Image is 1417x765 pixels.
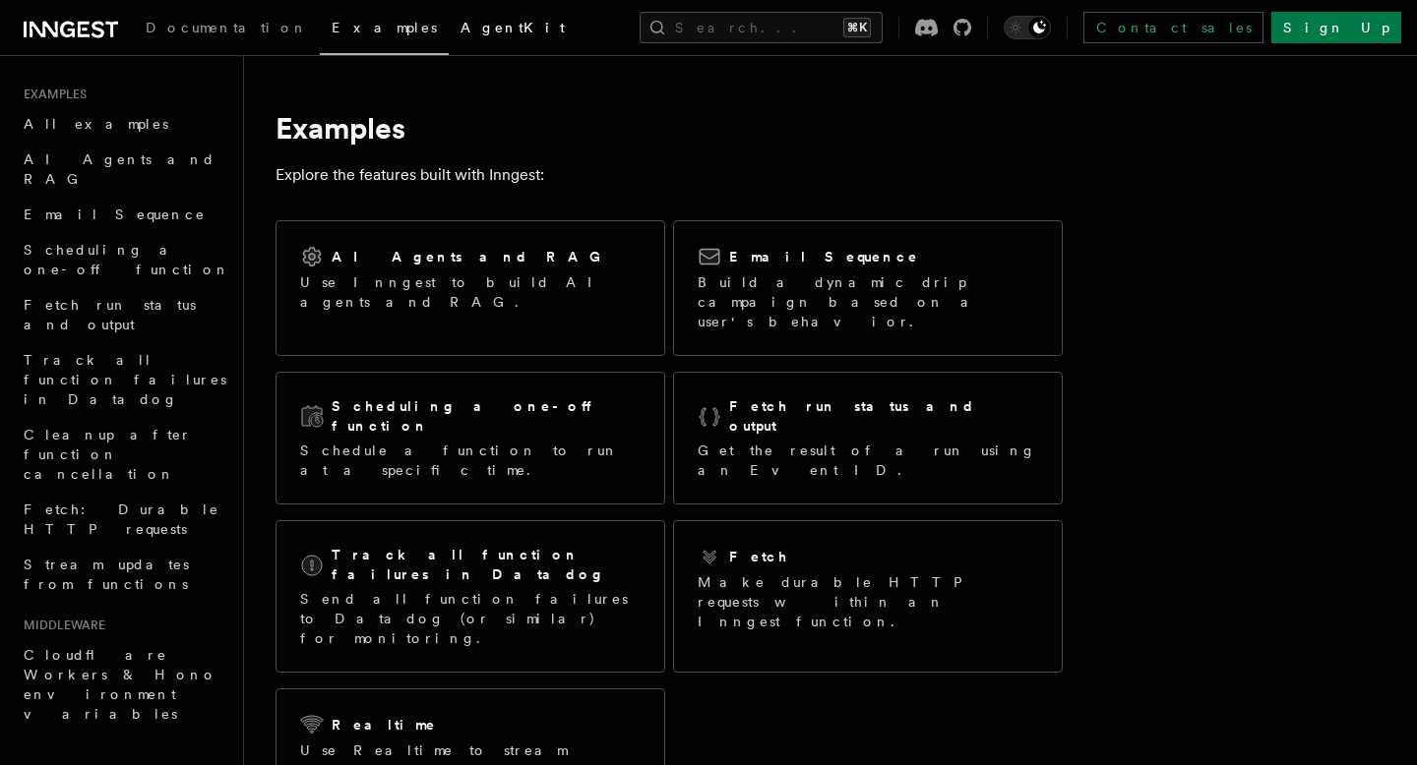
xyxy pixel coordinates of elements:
p: Get the result of a run using an Event ID. [698,441,1038,480]
a: Track all function failures in DatadogSend all function failures to Datadog (or similar) for moni... [276,520,665,673]
p: Explore the features built with Inngest: [276,161,1063,189]
span: Fetch run status and output [24,297,196,332]
a: Track all function failures in Datadog [16,342,231,417]
p: Use Inngest to build AI agents and RAG. [300,272,641,312]
span: Examples [16,87,87,102]
span: Examples [332,20,437,35]
span: AgentKit [461,20,565,35]
p: Schedule a function to run at a specific time. [300,441,641,480]
a: Email SequenceBuild a dynamic drip campaign based on a user's behavior. [673,220,1063,356]
a: AI Agents and RAG [16,142,231,197]
span: All examples [24,116,168,132]
span: Stream updates from functions [24,557,189,592]
a: Cloudflare Workers & Hono environment variables [16,637,231,732]
h2: Fetch run status and output [729,396,1038,436]
a: FetchMake durable HTTP requests within an Inngest function. [673,520,1063,673]
h2: Email Sequence [729,247,919,266]
p: Make durable HTTP requests within an Inngest function. [698,572,1038,631]
a: Fetch: Durable HTTP requests [16,492,231,547]
h2: Scheduling a one-off function [332,396,641,436]
a: Contact sales [1083,12,1263,43]
button: Search...⌘K [640,12,883,43]
span: Track all function failures in Datadog [24,352,226,407]
span: Documentation [146,20,308,35]
p: Send all function failures to Datadog (or similar) for monitoring. [300,589,641,648]
span: Cleanup after function cancellation [24,427,192,482]
h2: AI Agents and RAG [332,247,611,266]
h1: Examples [276,110,1063,146]
span: Scheduling a one-off function [24,242,230,277]
a: Email Sequence [16,197,231,232]
a: AgentKit [449,6,577,53]
span: Email Sequence [24,206,206,222]
a: Fetch run status and output [16,287,231,342]
a: Examples [320,6,449,55]
h2: Realtime [332,715,437,735]
p: Build a dynamic drip campaign based on a user's behavior. [698,272,1038,331]
a: Cleanup after function cancellation [16,417,231,492]
h2: Fetch [729,547,789,566]
a: Stream updates from functions [16,547,231,602]
a: AI Agents and RAGUse Inngest to build AI agents and RAG. [276,220,665,356]
span: Middleware [16,618,105,633]
span: AI Agents and RAG [24,151,216,187]
span: Fetch: Durable HTTP requests [24,501,219,537]
a: Documentation [134,6,320,53]
span: Cloudflare Workers & Hono environment variables [24,647,217,722]
a: All examples [16,106,231,142]
a: Fetch run status and outputGet the result of a run using an Event ID. [673,372,1063,504]
h2: Track all function failures in Datadog [332,545,641,584]
a: Scheduling a one-off function [16,232,231,287]
a: Sign Up [1271,12,1401,43]
button: Toggle dark mode [1004,16,1051,39]
kbd: ⌘K [843,18,871,37]
a: Scheduling a one-off functionSchedule a function to run at a specific time. [276,372,665,504]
